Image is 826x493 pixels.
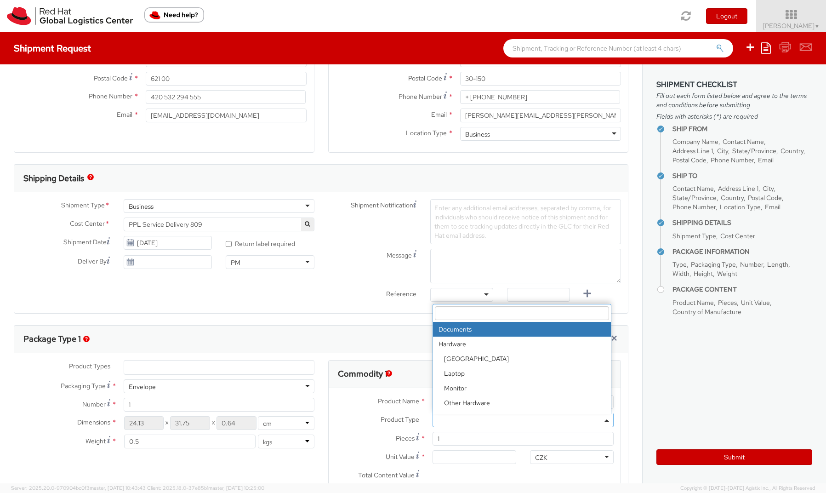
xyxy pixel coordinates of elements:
h3: Shipment Checklist [656,80,812,89]
span: Cost Center [70,219,105,229]
span: Fill out each form listed below and agree to the terms and conditions before submitting [656,91,812,109]
span: Location Type [406,129,447,137]
span: master, [DATE] 10:25:00 [208,485,264,491]
input: Length [124,416,164,430]
li: Monitor [439,381,611,396]
span: Address Line 1 [718,184,758,193]
span: Height [694,269,713,278]
img: rh-logistics-00dfa346123c4ec078e1.svg [7,7,133,25]
span: Phone Number [672,203,716,211]
h4: Package Information [672,248,812,255]
button: Need help? [144,7,204,23]
li: Laptop [439,366,611,381]
span: Enter any additional email addresses, separated by comma, for individuals who should receive noti... [434,204,611,240]
span: PPL Service Delivery 809 [124,218,314,231]
span: Deliver By [78,257,107,266]
span: Postal Code [94,74,128,82]
span: X [164,416,170,430]
span: Copyright © [DATE]-[DATE] Agistix Inc., All Rights Reserved [680,485,815,492]
span: Contact Name [723,138,764,146]
h3: Commodity 1 [338,369,387,378]
span: Packaging Type [61,382,106,390]
span: Unit Value [386,453,415,461]
span: Shipment Notification [351,201,413,210]
span: PPL Service Delivery 809 [129,220,309,229]
span: Server: 2025.20.0-970904bc0f3 [11,485,146,491]
div: Business [465,130,490,139]
div: Business [129,202,154,211]
span: Email [765,203,780,211]
h4: Shipment Request [14,43,91,53]
span: State/Province [732,147,776,155]
span: Product Type [381,415,419,424]
span: [PERSON_NAME] [763,22,820,30]
li: Other Hardware [439,396,611,410]
span: Dimensions [77,418,110,426]
input: Width [170,416,210,430]
li: Server [439,410,611,425]
span: Phone Number [399,92,442,101]
span: Cost Center [720,232,755,240]
span: Shipment Type [61,201,105,211]
span: Phone Number [89,92,132,100]
span: Phone Number [711,156,754,164]
span: Pieces [396,434,415,442]
li: Hardware [433,337,611,440]
span: Total Content Value [358,471,415,479]
span: Email [431,110,447,119]
span: Country [721,194,744,202]
input: Shipment, Tracking or Reference Number (at least 4 chars) [503,39,733,57]
h4: Package Content [672,286,812,293]
h3: Shipping Details [23,174,84,183]
h4: Ship From [672,126,812,132]
span: State/Province [672,194,717,202]
span: Fields with asterisks (*) are required [656,112,812,121]
span: Postal Code [672,156,706,164]
li: Documents [433,322,611,337]
span: City [717,147,728,155]
div: Envelope [129,382,156,391]
input: Height [216,416,256,430]
span: Number [82,400,106,408]
span: Type [672,260,687,269]
div: PM [231,258,240,267]
span: Postal Code [748,194,782,202]
span: Address Line 1 [672,147,713,155]
span: Contact Name [672,184,714,193]
span: Weight [85,437,106,445]
span: ▼ [815,23,820,30]
h4: Ship To [672,172,812,179]
span: Reference [386,290,416,298]
span: Company Name [672,138,718,146]
li: [GEOGRAPHIC_DATA] [439,351,611,366]
span: Product Name [378,397,419,405]
button: Logout [706,8,747,24]
span: City [763,184,774,193]
span: Message [387,251,412,259]
span: Packaging Type [691,260,736,269]
h4: Shipping Details [672,219,812,226]
span: Number [740,260,763,269]
span: Shipment Type [672,232,716,240]
strong: Hardware [433,337,611,351]
label: Return label required [226,238,296,248]
span: Product Types [69,362,110,370]
h3: Package Type 1 [23,334,81,344]
span: Width [672,269,689,278]
span: Weight [717,269,737,278]
span: Country of Manufacture [672,308,741,316]
span: Pieces [718,298,737,307]
span: Product Name [672,298,714,307]
span: Client: 2025.18.0-37e85b1 [147,485,264,491]
span: Email [758,156,774,164]
span: Unit Value [741,298,770,307]
span: master, [DATE] 10:43:43 [90,485,146,491]
input: Return label required [226,241,232,247]
span: Location Type [720,203,761,211]
button: Submit [656,449,812,465]
span: Country [780,147,803,155]
span: Shipment Date [63,237,107,247]
span: X [210,416,216,430]
span: Email [117,110,132,119]
div: CZK [535,453,547,462]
